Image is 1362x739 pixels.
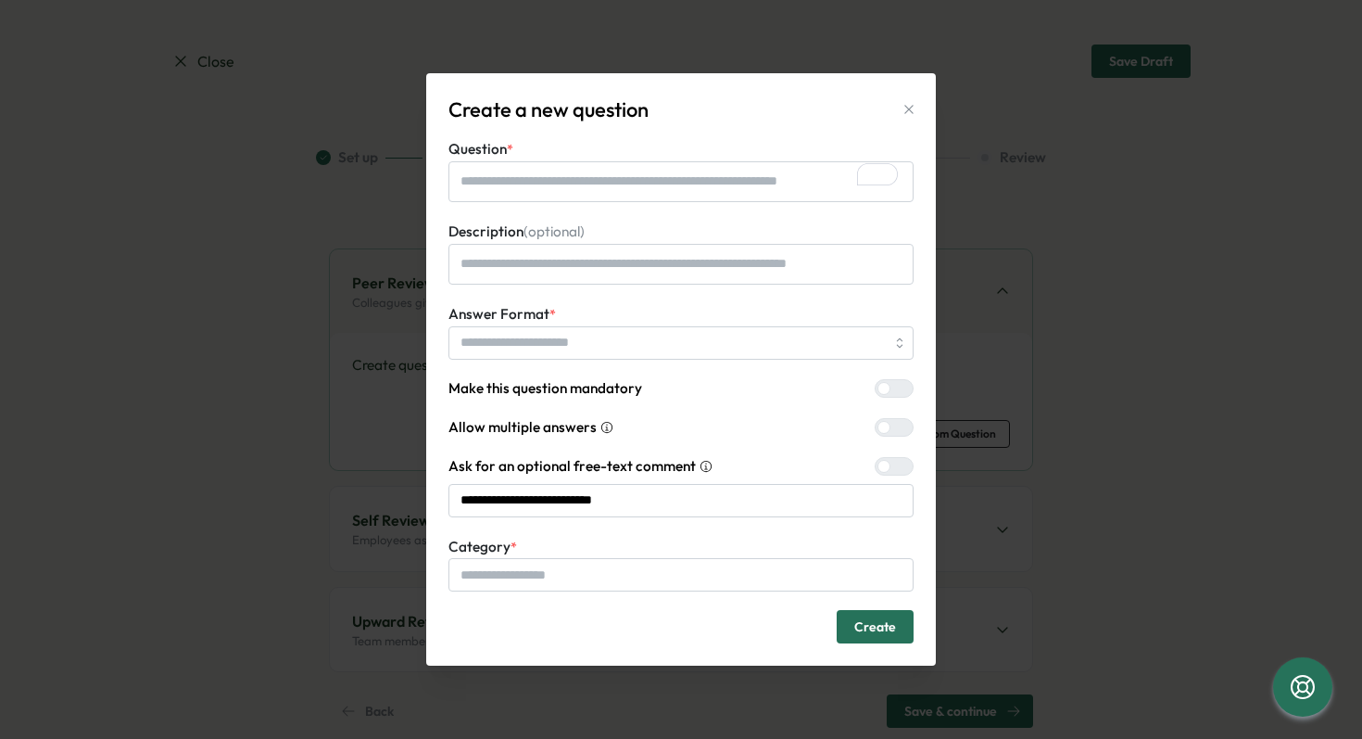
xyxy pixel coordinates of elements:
[448,223,585,240] span: Description
[448,417,597,438] span: Allow multiple answers
[448,140,507,158] span: Question
[854,611,896,643] span: Create
[448,161,914,202] textarea: To enrich screen reader interactions, please activate Accessibility in Grammarly extension settings
[523,223,585,240] span: (optional)
[448,378,642,399] span: Make this question mandatory
[448,538,511,555] span: Category
[448,456,696,477] span: Ask for an optional free-text comment
[448,96,649,124] p: Create a new question
[448,305,549,323] span: Answer Format
[837,610,914,643] button: Create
